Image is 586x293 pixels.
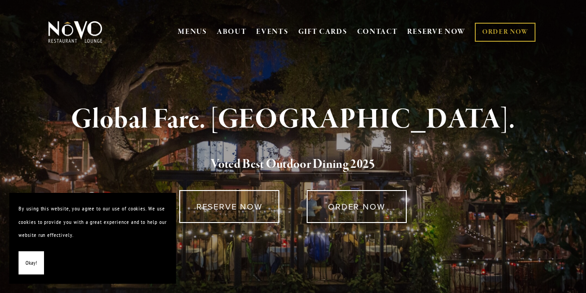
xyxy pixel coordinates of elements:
a: ABOUT [217,27,247,37]
a: CONTACT [357,23,398,41]
a: ORDER NOW [307,190,407,223]
a: MENUS [178,27,207,37]
a: ORDER NOW [475,23,536,42]
img: Novo Restaurant &amp; Lounge [46,20,104,44]
strong: Global Fare. [GEOGRAPHIC_DATA]. [71,102,515,137]
button: Okay! [19,251,44,275]
a: GIFT CARDS [298,23,347,41]
p: By using this website, you agree to our use of cookies. We use cookies to provide you with a grea... [19,202,167,242]
a: EVENTS [256,27,288,37]
a: RESERVE NOW [179,190,279,223]
a: RESERVE NOW [407,23,466,41]
h2: 5 [61,155,525,174]
section: Cookie banner [9,193,176,284]
span: Okay! [25,256,37,270]
a: Voted Best Outdoor Dining 202 [211,156,369,174]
